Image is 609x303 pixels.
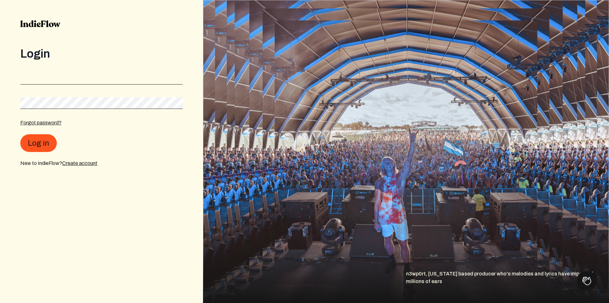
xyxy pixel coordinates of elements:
a: Create account [62,161,97,166]
div: n3wp0rt, [US_STATE] based producer who's melodies and lyrics have impacted millions of ears [406,270,609,303]
button: Log in [20,134,57,152]
img: indieflow-logo-black.svg [20,20,60,27]
iframe: Toggle Customer Support [577,271,596,290]
div: New to IndieFlow? [20,160,183,167]
div: Login [20,47,183,60]
a: Forgot password? [20,120,62,125]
